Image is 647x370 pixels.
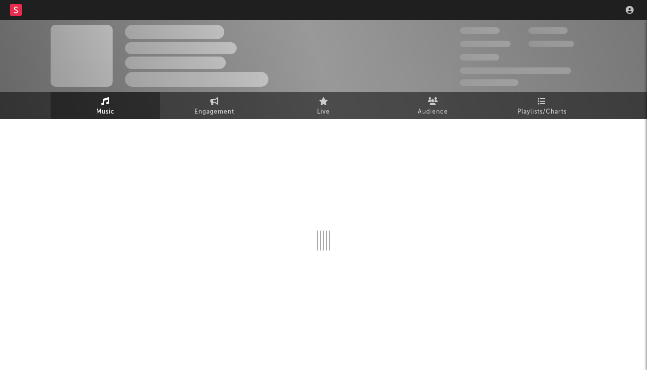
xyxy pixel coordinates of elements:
[96,106,115,118] span: Music
[194,106,234,118] span: Engagement
[51,92,160,119] a: Music
[317,106,330,118] span: Live
[269,92,378,119] a: Live
[528,41,574,47] span: 1.000.000
[528,27,568,34] span: 100.000
[378,92,487,119] a: Audience
[460,41,511,47] span: 50.000.000
[160,92,269,119] a: Engagement
[460,54,499,61] span: 100.000
[518,106,567,118] span: Playlists/Charts
[460,79,518,86] span: Jump Score: 85.0
[487,92,596,119] a: Playlists/Charts
[460,27,500,34] span: 300.000
[418,106,448,118] span: Audience
[460,67,571,74] span: 50.000.000 Monthly Listeners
